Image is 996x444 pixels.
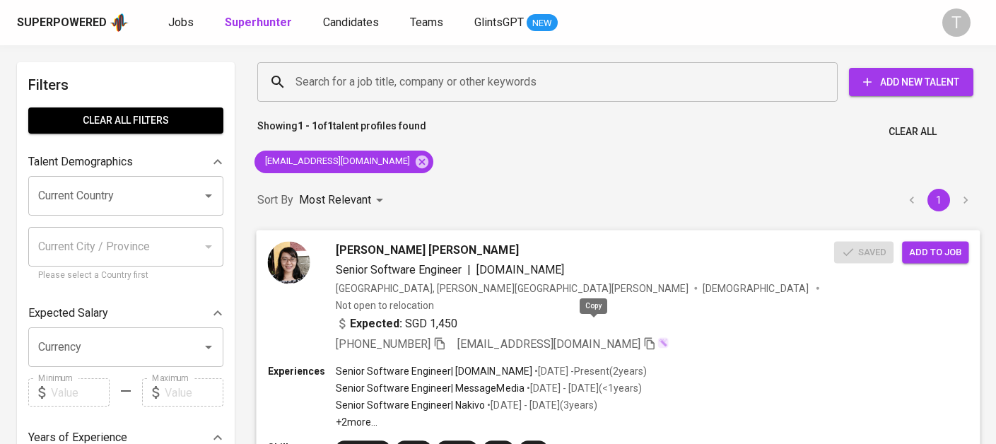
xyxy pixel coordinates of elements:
p: Showing of talent profiles found [257,119,426,145]
button: Clear All filters [28,107,223,134]
button: Open [199,337,218,357]
a: Superhunter [225,14,295,32]
span: [EMAIL_ADDRESS][DOMAIN_NAME] [254,155,418,168]
button: Add to job [902,241,968,263]
div: Talent Demographics [28,148,223,176]
p: Talent Demographics [28,153,133,170]
p: • [DATE] - [DATE] ( 3 years ) [485,398,597,412]
div: Expected Salary [28,299,223,327]
b: 1 - 1 [298,120,317,132]
span: Clear All filters [40,112,212,129]
p: Senior Software Engineer | [DOMAIN_NAME] [336,364,532,378]
p: • [DATE] - [DATE] ( <1 years ) [525,381,642,395]
div: [EMAIL_ADDRESS][DOMAIN_NAME] [254,151,433,173]
span: Candidates [323,16,379,29]
span: [DOMAIN_NAME] [476,262,563,276]
p: +2 more ... [336,415,647,429]
img: magic_wand.svg [657,337,669,348]
input: Value [165,378,223,407]
span: [EMAIL_ADDRESS][DOMAIN_NAME] [457,337,640,350]
img: app logo [110,12,129,33]
span: | [467,261,471,278]
div: Most Relevant [299,187,388,214]
nav: pagination navigation [898,189,979,211]
div: SGD 1,450 [336,315,458,332]
a: Superpoweredapp logo [17,12,129,33]
span: Senior Software Engineer [336,262,462,276]
div: T [942,8,971,37]
a: Jobs [168,14,197,32]
span: Clear All [889,123,937,141]
p: Please select a Country first [38,269,213,283]
p: Sort By [257,192,293,209]
span: Jobs [168,16,194,29]
p: Experiences [268,364,336,378]
img: 95f3e38f335da9519b9566f360854f5d.jfif [268,241,310,284]
button: Clear All [883,119,942,145]
input: Value [51,378,110,407]
p: • [DATE] - Present ( 2 years ) [532,364,647,378]
span: GlintsGPT [474,16,524,29]
button: Add New Talent [849,68,973,96]
span: Add to job [909,244,961,260]
div: [GEOGRAPHIC_DATA], [PERSON_NAME][GEOGRAPHIC_DATA][PERSON_NAME] [336,281,689,295]
span: Add New Talent [860,74,962,91]
h6: Filters [28,74,223,96]
p: Senior Software Engineer | Nakivo [336,398,486,412]
a: Teams [410,14,446,32]
span: Teams [410,16,443,29]
p: Not open to relocation [336,298,434,312]
button: page 1 [927,189,950,211]
b: Expected: [350,315,402,332]
p: Expected Salary [28,305,108,322]
b: Superhunter [225,16,292,29]
button: Open [199,186,218,206]
p: Most Relevant [299,192,371,209]
b: 1 [327,120,333,132]
span: NEW [527,16,558,30]
span: [DEMOGRAPHIC_DATA] [703,281,810,295]
a: Candidates [323,14,382,32]
span: [PERSON_NAME] [PERSON_NAME] [336,241,519,258]
span: [PHONE_NUMBER] [336,337,430,350]
div: Superpowered [17,15,107,31]
a: GlintsGPT NEW [474,14,558,32]
p: Senior Software Engineer | MessageMedia [336,381,525,395]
